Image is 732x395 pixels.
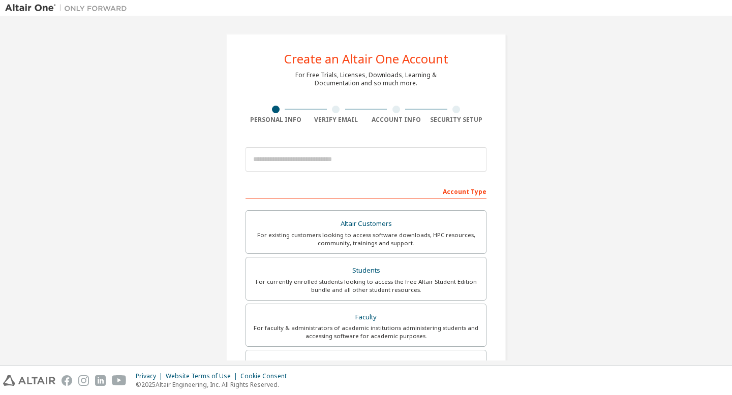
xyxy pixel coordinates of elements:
div: Students [252,264,480,278]
img: altair_logo.svg [3,375,55,386]
div: Cookie Consent [240,372,293,380]
img: instagram.svg [78,375,89,386]
div: Account Type [246,183,486,199]
img: Altair One [5,3,132,13]
p: © 2025 Altair Engineering, Inc. All Rights Reserved. [136,380,293,389]
div: For Free Trials, Licenses, Downloads, Learning & Documentation and so much more. [295,71,437,87]
div: Everyone else [252,356,480,371]
img: facebook.svg [62,375,72,386]
img: youtube.svg [112,375,127,386]
div: Personal Info [246,116,306,124]
div: Account Info [366,116,426,124]
div: Website Terms of Use [166,372,240,380]
div: Verify Email [306,116,367,124]
div: Security Setup [426,116,487,124]
div: Create an Altair One Account [284,53,448,65]
div: For currently enrolled students looking to access the free Altair Student Edition bundle and all ... [252,278,480,294]
div: Altair Customers [252,217,480,231]
div: For faculty & administrators of academic institutions administering students and accessing softwa... [252,324,480,340]
div: Privacy [136,372,166,380]
div: Faculty [252,310,480,324]
div: For existing customers looking to access software downloads, HPC resources, community, trainings ... [252,231,480,247]
img: linkedin.svg [95,375,106,386]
